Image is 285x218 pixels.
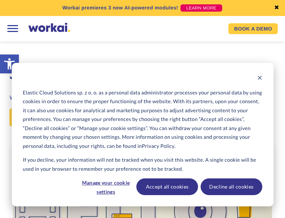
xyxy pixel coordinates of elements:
a: See open positions [9,108,82,126]
button: Dismiss cookie banner [257,74,262,83]
h3: Work with us to deliver the world’s best employee experience platform [9,94,275,102]
p: Elastic Cloud Solutions sp. z o. o. as a personal data administrator processes your personal data... [23,88,262,151]
button: Accept all cookies [137,178,198,195]
a: Privacy Policy [142,142,175,151]
button: Manage your cookie settings [78,178,134,195]
a: ✖ [274,5,279,11]
p: If you decline, your information will not be tracked when you visit this website. A single cookie... [23,156,262,173]
a: LEARN MORE [180,4,222,12]
button: Decline all cookies [200,178,262,195]
h1: Join our award-winning team 🤝 [9,67,275,84]
p: Workai premieres 3 new AI-powered modules! [62,4,178,12]
div: Cookie banner [12,63,273,206]
a: BOOK A DEMO [228,23,278,34]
